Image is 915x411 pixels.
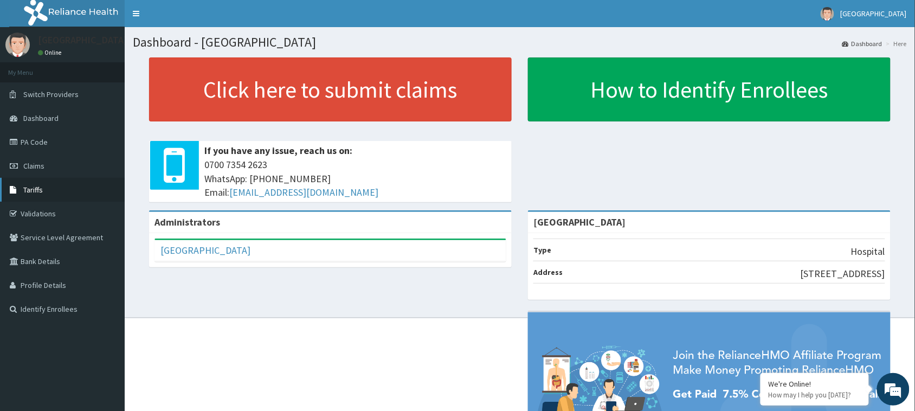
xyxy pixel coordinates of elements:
[160,244,250,256] a: [GEOGRAPHIC_DATA]
[769,379,861,389] div: We're Online!
[528,57,891,121] a: How to Identify Enrollees
[229,186,378,198] a: [EMAIL_ADDRESS][DOMAIN_NAME]
[533,216,626,228] strong: [GEOGRAPHIC_DATA]
[842,39,882,48] a: Dashboard
[533,267,563,277] b: Address
[851,245,885,259] p: Hospital
[133,35,907,49] h1: Dashboard - [GEOGRAPHIC_DATA]
[821,7,834,21] img: User Image
[38,49,64,56] a: Online
[884,39,907,48] li: Here
[38,35,127,45] p: [GEOGRAPHIC_DATA]
[801,267,885,281] p: [STREET_ADDRESS]
[23,161,44,171] span: Claims
[23,89,79,99] span: Switch Providers
[204,158,506,200] span: 0700 7354 2623 WhatsApp: [PHONE_NUMBER] Email:
[204,144,352,157] b: If you have any issue, reach us on:
[154,216,220,228] b: Administrators
[769,390,861,400] p: How may I help you today?
[841,9,907,18] span: [GEOGRAPHIC_DATA]
[23,113,59,123] span: Dashboard
[23,185,43,195] span: Tariffs
[149,57,512,121] a: Click here to submit claims
[5,33,30,57] img: User Image
[533,245,551,255] b: Type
